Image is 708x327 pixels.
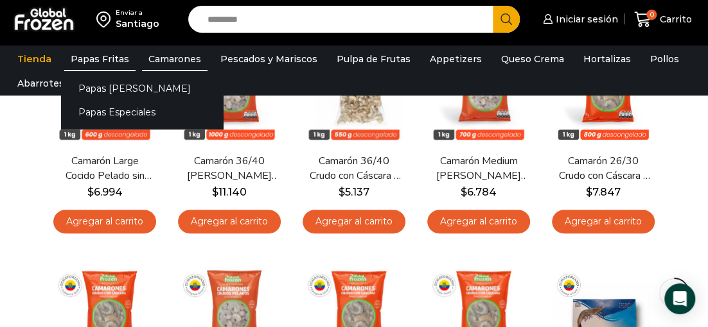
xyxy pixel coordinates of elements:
span: $ [87,186,94,198]
div: Open Intercom Messenger [664,283,695,314]
a: Camarón 26/30 Crudo con Cáscara – Gold – Caja 10 kg [556,154,651,183]
a: Pulpa de Frutas [330,47,417,71]
a: Agregar al carrito: “Camarón 26/30 Crudo con Cáscara - Gold - Caja 10 kg” [552,210,655,233]
a: Agregar al carrito: “Camarón Large Cocido Pelado sin Vena - Bronze - Caja 10 kg” [53,210,156,233]
span: $ [339,186,345,198]
bdi: 6.784 [461,186,497,198]
a: Agregar al carrito: “Camarón Medium Crudo Pelado sin Vena - Silver - Caja 10 kg” [427,210,530,233]
a: Pollos [644,47,686,71]
span: $ [586,186,592,198]
bdi: 5.137 [339,186,369,198]
span: $ [461,186,467,198]
a: Camarones [142,47,208,71]
a: Camarón 36/40 [PERSON_NAME] sin Vena – Super Prime – Caja 10 kg [182,154,277,183]
button: Search button [493,6,520,33]
span: $ [212,186,218,198]
a: Iniciar sesión [540,6,618,32]
a: Queso Crema [495,47,571,71]
img: address-field-icon.svg [96,8,116,30]
a: Pescados y Mariscos [214,47,324,71]
a: Camarón Large Cocido Pelado sin Vena – Bronze – Caja 10 kg [57,154,152,183]
span: Carrito [657,13,692,26]
a: Papas Especiales [61,100,223,124]
bdi: 7.847 [586,186,621,198]
a: 0 Carrito [631,4,695,35]
span: 0 [646,10,657,20]
a: Tienda [11,47,58,71]
a: Camarón Medium [PERSON_NAME] sin Vena – Silver – Caja 10 kg [431,154,526,183]
a: Agregar al carrito: “Camarón 36/40 Crudo Pelado sin Vena - Super Prime - Caja 10 kg” [178,210,281,233]
div: Santiago [116,17,159,30]
a: Camarón 36/40 Crudo con Cáscara – Bronze – Caja 10 kg [306,154,402,183]
a: Abarrotes [11,71,71,96]
div: Enviar a [116,8,159,17]
a: Agregar al carrito: “Camarón 36/40 Crudo con Cáscara - Bronze - Caja 10 kg” [303,210,405,233]
bdi: 11.140 [212,186,247,198]
a: Papas [PERSON_NAME] [61,77,223,101]
span: Iniciar sesión [553,13,618,26]
bdi: 6.994 [87,186,123,198]
a: Hortalizas [577,47,637,71]
a: Papas Fritas [64,47,136,71]
a: Appetizers [423,47,488,71]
